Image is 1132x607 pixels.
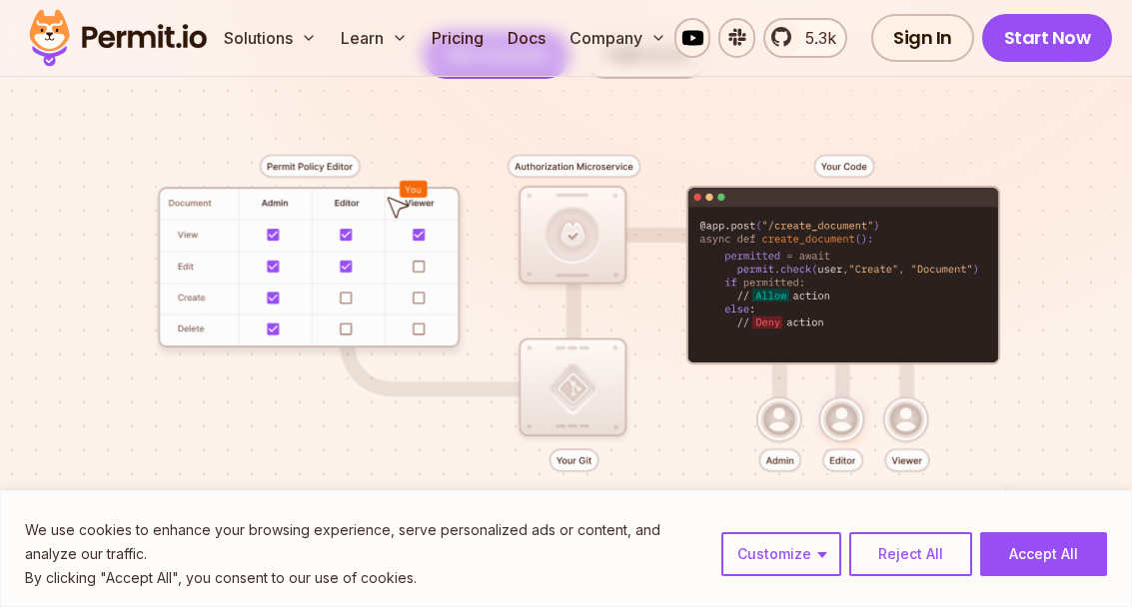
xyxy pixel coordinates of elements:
a: Start Now [982,14,1113,62]
p: By clicking "Accept All", you consent to our use of cookies. [25,566,706,590]
p: We use cookies to enhance your browsing experience, serve personalized ads or content, and analyz... [25,518,706,566]
a: Sign In [871,14,974,62]
button: Learn [333,18,416,58]
button: Customize [721,532,841,576]
a: 5.3k [763,18,847,58]
button: Solutions [216,18,325,58]
button: Reject All [849,532,972,576]
a: Pricing [424,18,492,58]
span: 5.3k [793,26,836,50]
a: Docs [500,18,554,58]
img: Permit logo [20,4,216,72]
button: Accept All [980,532,1107,576]
button: Company [562,18,674,58]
